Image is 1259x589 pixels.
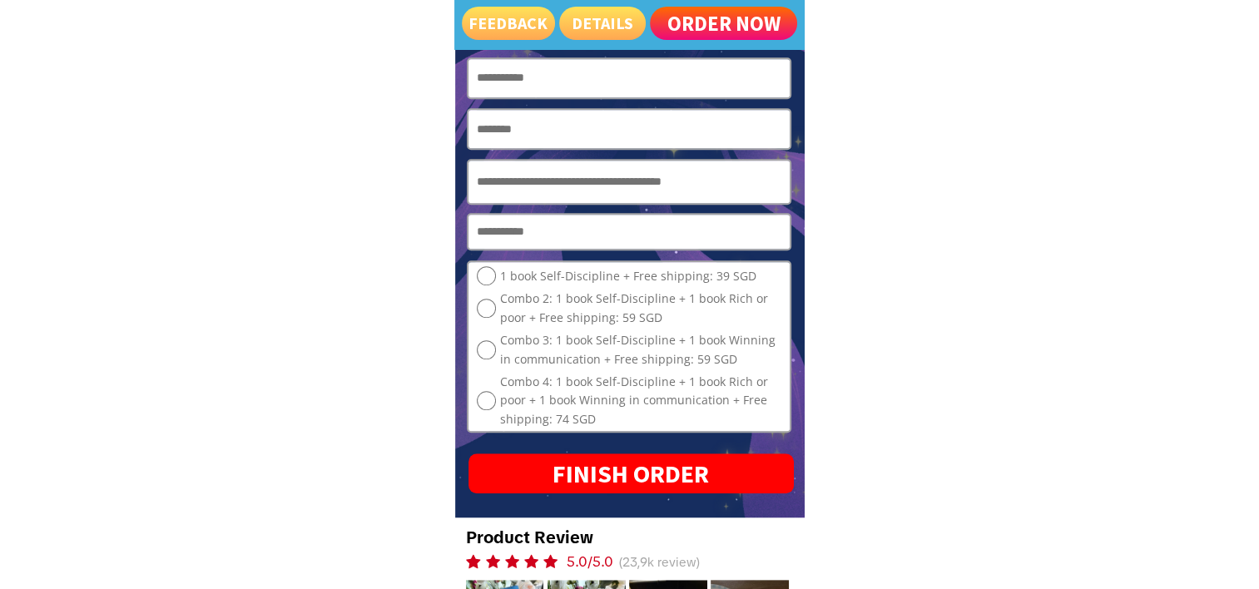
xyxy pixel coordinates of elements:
[559,7,647,40] p: dETAILS
[468,453,793,493] p: FINISH ORDER
[500,267,781,285] span: 1 book Self-Discipline + Free shipping: 39 SGD
[500,373,781,428] span: Combo 4: 1 book Self-Discipline + 1 book Rich or poor + 1 book Winning in communication + Free sh...
[500,331,781,369] span: Combo 3: 1 book Self-Discipline + 1 book Winning in communication + Free shipping: 59 SGD
[567,551,625,573] h3: 5.0/5.0
[466,524,632,551] h3: Product Review
[618,552,785,572] h3: (23,9k review)
[462,7,555,40] p: Feedback
[648,7,800,41] p: Order now
[500,290,781,327] span: Combo 2: 1 book Self-Discipline + 1 book Rich or poor + Free shipping: 59 SGD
